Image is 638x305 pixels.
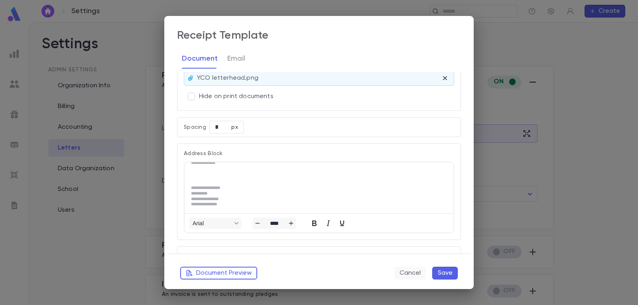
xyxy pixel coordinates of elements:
[321,218,335,229] button: Italic
[182,49,218,69] button: Document
[6,6,262,42] body: Rich Text Area. Press ALT-0 for help.
[231,124,238,130] p: px
[184,150,454,157] p: Address Block
[253,218,262,229] button: Decrease font size
[432,267,458,279] button: Save
[286,218,296,229] button: Increase font size
[185,162,453,213] iframe: Rich Text Area
[335,218,349,229] button: Underline
[184,124,206,130] p: Spacing
[177,29,269,42] div: Receipt Template
[184,253,454,260] p: Body
[193,220,232,226] span: Arial
[197,74,258,82] p: YCO letterhead.png
[394,267,426,279] button: Cancel
[307,218,321,229] button: Bold
[6,6,262,12] body: Rich Text Area. Press ALT-0 for help.
[6,6,262,13] body: Rich Text Area. Press ALT-0 for help.
[6,6,262,9] body: Rich Text Area. Press ALT-0 for help.
[189,218,241,229] button: Fonts Arial
[227,49,245,69] button: Email
[180,267,257,279] button: Document Preview
[6,6,262,32] body: Rich Text Area. Press ALT-0 for help.
[199,92,274,100] p: Hide on print documents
